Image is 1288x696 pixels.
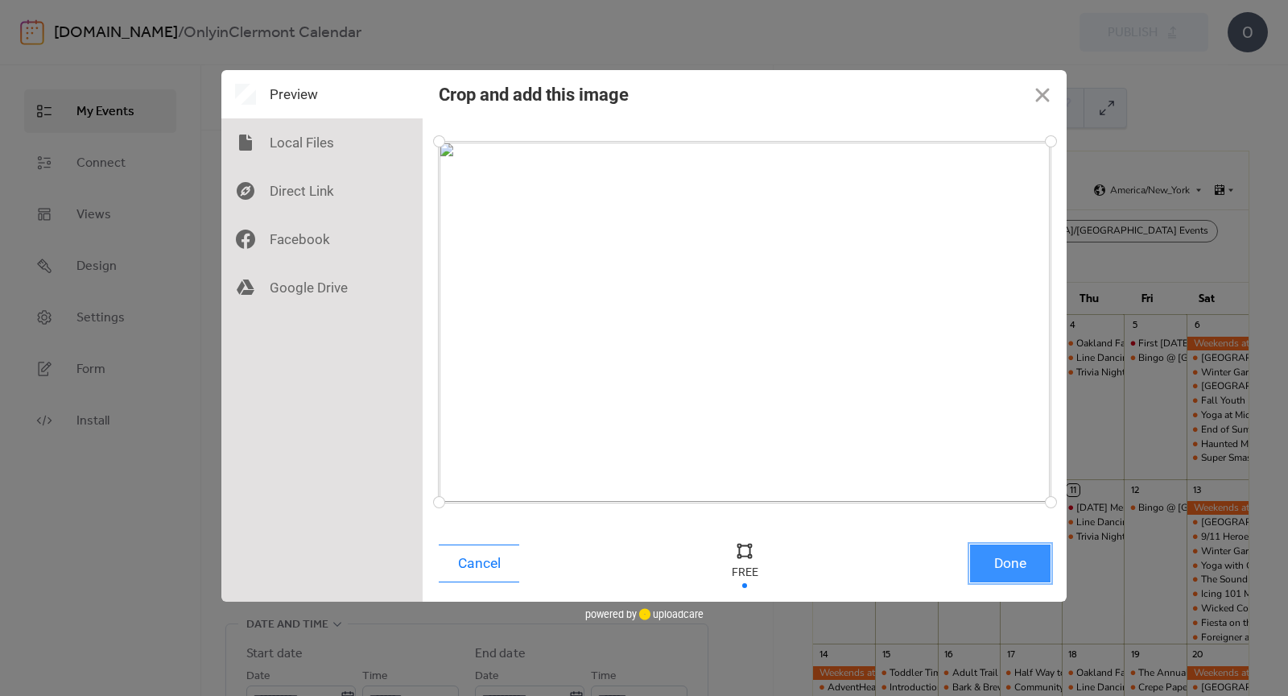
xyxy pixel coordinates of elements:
button: Done [970,545,1051,582]
a: uploadcare [637,608,704,620]
div: Local Files [221,118,423,167]
div: Google Drive [221,263,423,312]
div: Preview [221,70,423,118]
div: Direct Link [221,167,423,215]
button: Close [1018,70,1067,118]
div: Crop and add this image [439,85,629,105]
div: Facebook [221,215,423,263]
div: powered by [585,602,704,626]
button: Cancel [439,545,519,582]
